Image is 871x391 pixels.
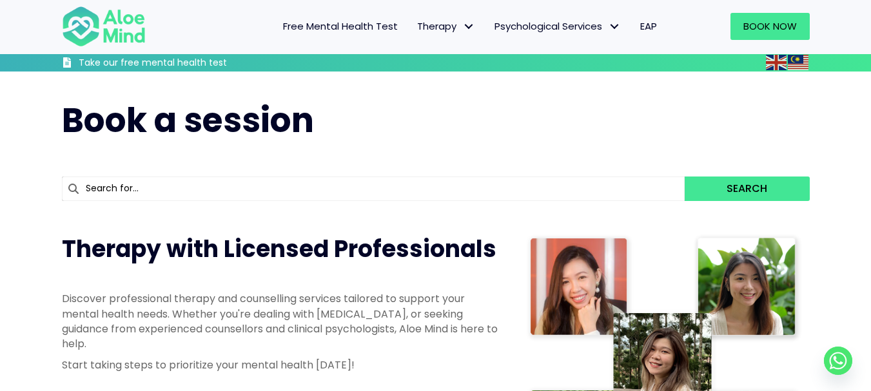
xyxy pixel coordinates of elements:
a: English [766,55,788,70]
a: Take our free mental health test [62,57,296,72]
span: Therapy with Licensed Professionals [62,233,496,265]
input: Search for... [62,176,685,201]
button: Search [685,176,809,201]
span: Therapy [417,19,475,33]
a: Book Now [730,13,810,40]
span: Psychological Services: submenu [605,17,624,36]
a: Free Mental Health Test [273,13,407,40]
span: Book a session [62,97,314,144]
span: Psychological Services [494,19,621,33]
span: EAP [640,19,657,33]
a: Whatsapp [824,347,852,375]
a: Malay [788,55,810,70]
span: Free Mental Health Test [283,19,398,33]
nav: Menu [162,13,667,40]
a: TherapyTherapy: submenu [407,13,485,40]
a: EAP [631,13,667,40]
h3: Take our free mental health test [79,57,296,70]
img: en [766,55,787,70]
p: Start taking steps to prioritize your mental health [DATE]! [62,358,500,372]
span: Book Now [743,19,797,33]
a: Psychological ServicesPsychological Services: submenu [485,13,631,40]
p: Discover professional therapy and counselling services tailored to support your mental health nee... [62,291,500,351]
span: Therapy: submenu [460,17,478,36]
img: ms [788,55,808,70]
img: Aloe mind Logo [62,5,146,48]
